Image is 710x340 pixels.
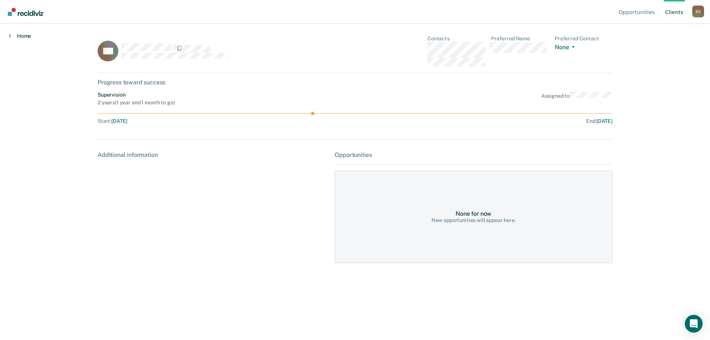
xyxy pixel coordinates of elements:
button: Profile dropdown button [692,6,704,17]
div: Opportunities [335,151,612,158]
div: Open Intercom Messenger [685,315,703,333]
div: End : [358,118,612,124]
span: [DATE] [596,118,612,124]
div: Supervision [98,92,175,98]
div: None for now [456,210,491,217]
span: [DATE] [111,118,127,124]
img: Recidiviz [8,8,43,16]
div: Progress toward success [98,79,612,86]
div: 2 years ( 1 year and 1 month to go ) [98,100,175,106]
div: New opportunities will appear here. [432,217,516,223]
dt: Preferred Name [491,36,549,42]
div: B E [692,6,704,17]
div: Additional information [98,151,329,158]
div: Start : [98,118,355,124]
dt: Contacts [427,36,485,42]
div: Assigned to [541,92,612,106]
a: Home [9,33,31,39]
button: None [555,44,578,52]
dt: Preferred Contact [555,36,612,42]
